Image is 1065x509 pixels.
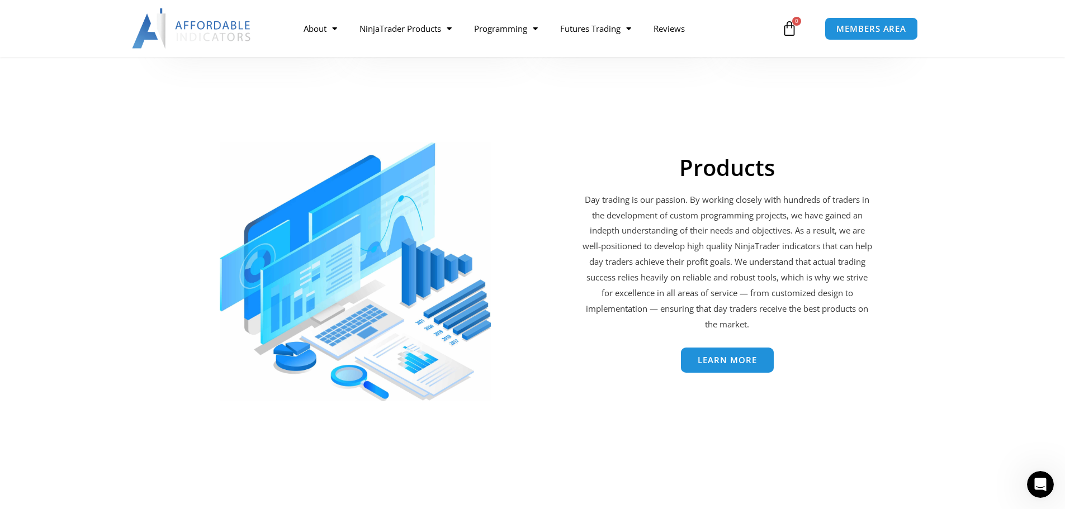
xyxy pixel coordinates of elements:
[549,16,642,41] a: Futures Trading
[681,348,774,373] a: Learn More
[463,16,549,41] a: Programming
[132,8,252,49] img: LogoAI | Affordable Indicators – NinjaTrader
[698,356,757,364] span: Learn More
[220,142,491,401] img: ProductsSection 1 scaled | Affordable Indicators – NinjaTrader
[581,192,873,332] p: Day trading is our passion. By working closely with hundreds of traders in the development of cus...
[581,154,873,181] h2: Products
[792,17,801,26] span: 0
[348,16,463,41] a: NinjaTrader Products
[765,12,814,45] a: 0
[836,25,906,33] span: MEMBERS AREA
[292,16,348,41] a: About
[825,17,918,40] a: MEMBERS AREA
[1027,471,1054,498] iframe: Intercom live chat
[642,16,696,41] a: Reviews
[292,16,779,41] nav: Menu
